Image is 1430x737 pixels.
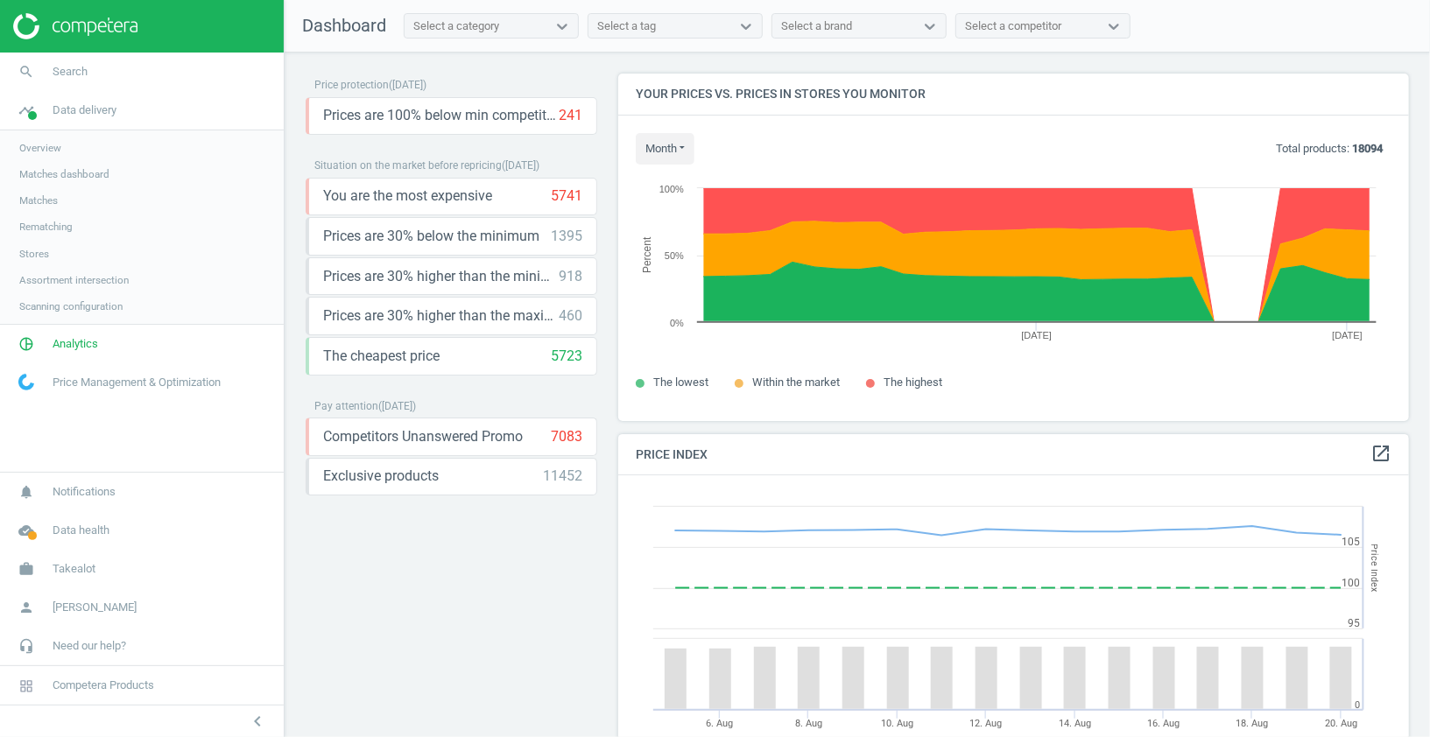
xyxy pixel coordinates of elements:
[10,514,43,547] i: cloud_done
[314,159,502,172] span: Situation on the market before repricing
[965,18,1061,34] div: Select a competitor
[10,55,43,88] i: search
[323,186,492,206] span: You are the most expensive
[1370,544,1381,592] tspan: Price Index
[53,677,154,693] span: Competera Products
[19,167,109,181] span: Matches dashboard
[389,79,426,91] span: ( [DATE] )
[559,306,582,326] div: 460
[1022,330,1053,340] tspan: [DATE]
[19,299,123,313] span: Scanning configuration
[781,18,852,34] div: Select a brand
[236,710,279,733] button: chevron_left
[1333,330,1363,340] tspan: [DATE]
[53,600,137,615] span: [PERSON_NAME]
[323,106,559,125] span: Prices are 100% below min competitor
[10,552,43,586] i: work
[323,267,559,286] span: Prices are 30% higher than the minimum
[881,718,913,729] tspan: 10. Aug
[1059,718,1091,729] tspan: 14. Aug
[670,318,684,328] text: 0%
[53,375,221,390] span: Price Management & Optimization
[653,376,708,389] span: The lowest
[53,64,88,80] span: Search
[323,306,559,326] span: Prices are 30% higher than the maximal
[1236,718,1269,729] tspan: 18. Aug
[53,561,95,577] span: Takealot
[13,13,137,39] img: ajHJNr6hYgQAAAAASUVORK5CYII=
[1147,718,1180,729] tspan: 16. Aug
[559,267,582,286] div: 918
[53,102,116,118] span: Data delivery
[551,347,582,366] div: 5723
[1352,142,1383,155] b: 18094
[618,74,1409,115] h4: Your prices vs. prices in stores you monitor
[19,247,49,261] span: Stores
[1356,699,1361,711] text: 0
[970,718,1003,729] tspan: 12. Aug
[597,18,656,34] div: Select a tag
[1325,718,1357,729] tspan: 20. Aug
[323,427,523,446] span: Competitors Unanswered Promo
[378,400,416,412] span: ( [DATE] )
[53,484,116,500] span: Notifications
[636,133,694,165] button: month
[53,638,126,654] span: Need our help?
[551,186,582,206] div: 5741
[53,336,98,352] span: Analytics
[1276,141,1383,157] p: Total products:
[559,106,582,125] div: 241
[618,434,1409,475] h4: Price Index
[1342,577,1361,589] text: 100
[659,184,684,194] text: 100%
[641,236,653,273] tspan: Percent
[413,18,499,34] div: Select a category
[665,250,684,261] text: 50%
[502,159,539,172] span: ( [DATE] )
[18,374,34,390] img: wGWNvw8QSZomAAAAABJRU5ErkJggg==
[314,79,389,91] span: Price protection
[543,467,582,486] div: 11452
[10,94,43,127] i: timeline
[1342,536,1361,548] text: 105
[302,15,386,36] span: Dashboard
[1370,443,1391,466] a: open_in_new
[323,227,539,246] span: Prices are 30% below the minimum
[551,227,582,246] div: 1395
[53,523,109,538] span: Data health
[707,718,734,729] tspan: 6. Aug
[19,193,58,207] span: Matches
[1370,443,1391,464] i: open_in_new
[795,718,822,729] tspan: 8. Aug
[314,400,378,412] span: Pay attention
[551,427,582,446] div: 7083
[323,467,439,486] span: Exclusive products
[884,376,942,389] span: The highest
[247,711,268,732] i: chevron_left
[323,347,440,366] span: The cheapest price
[19,141,61,155] span: Overview
[10,475,43,509] i: notifications
[19,220,73,234] span: Rematching
[10,327,43,361] i: pie_chart_outlined
[10,591,43,624] i: person
[1349,617,1361,629] text: 95
[19,273,129,287] span: Assortment intersection
[752,376,840,389] span: Within the market
[10,629,43,663] i: headset_mic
